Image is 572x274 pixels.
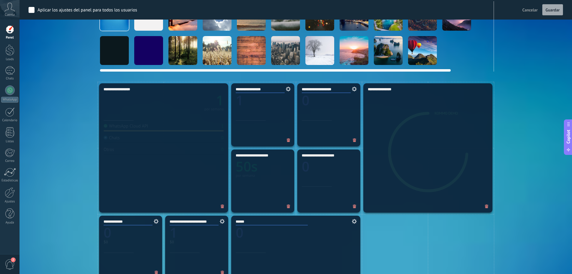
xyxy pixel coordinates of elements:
button: Guardar [542,4,563,16]
div: Chats [1,77,19,81]
div: Ayuda [1,221,19,225]
div: Aplicar los ajustes del panel para todos los usuarios [38,7,137,13]
span: Cuenta [5,13,15,17]
div: Leads [1,57,19,61]
span: Cancelar [522,7,538,13]
span: 2 [11,257,16,262]
span: Guardar [546,8,560,12]
span: Copilot [565,130,571,143]
div: Ajustes [1,200,19,204]
div: Correo [1,159,19,163]
div: Calendario [1,119,19,122]
button: Cancelar [520,5,540,14]
div: Estadísticas [1,179,19,183]
div: Panel [1,36,19,40]
div: WhatsApp [1,97,18,103]
div: Listas [1,140,19,143]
